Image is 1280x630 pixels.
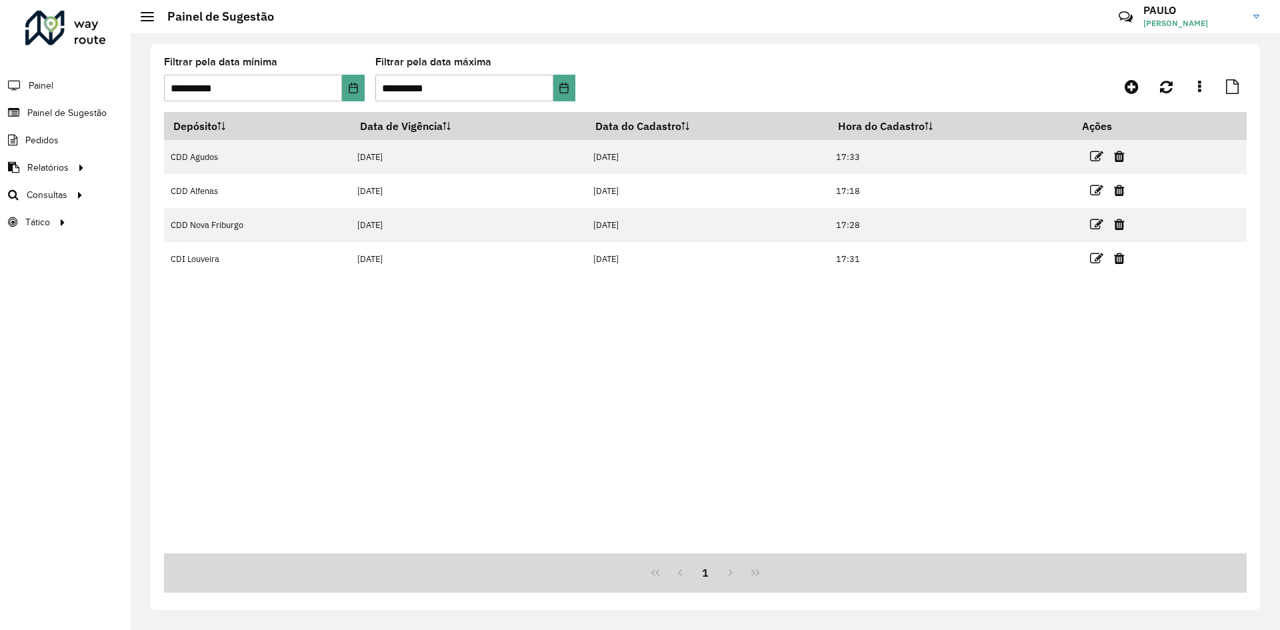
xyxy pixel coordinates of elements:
h2: Painel de Sugestão [154,9,274,24]
td: CDI Louveira [164,242,351,276]
span: Painel de Sugestão [27,106,107,120]
a: Contato Rápido [1111,3,1140,31]
td: 17:28 [829,208,1073,242]
span: Tático [25,215,50,229]
span: Pedidos [25,133,59,147]
th: Data do Cadastro [586,112,829,140]
td: [DATE] [351,242,586,276]
td: [DATE] [351,208,586,242]
a: Excluir [1114,181,1125,199]
th: Depósito [164,112,351,140]
td: 17:33 [829,140,1073,174]
td: CDD Nova Friburgo [164,208,351,242]
td: [DATE] [351,140,586,174]
button: Choose Date [342,75,364,101]
td: [DATE] [586,208,829,242]
th: Ações [1073,112,1153,140]
td: 17:18 [829,174,1073,208]
a: Editar [1090,215,1103,233]
td: [DATE] [351,174,586,208]
th: Data de Vigência [351,112,586,140]
label: Filtrar pela data mínima [164,54,277,70]
label: Filtrar pela data máxima [375,54,491,70]
td: [DATE] [586,242,829,276]
a: Editar [1090,147,1103,165]
td: [DATE] [586,140,829,174]
span: Consultas [27,188,67,202]
td: [DATE] [586,174,829,208]
a: Excluir [1114,147,1125,165]
a: Excluir [1114,215,1125,233]
button: Choose Date [553,75,575,101]
th: Hora do Cadastro [829,112,1073,140]
td: CDD Agudos [164,140,351,174]
a: Editar [1090,249,1103,267]
button: 1 [693,560,718,585]
a: Editar [1090,181,1103,199]
td: CDD Alfenas [164,174,351,208]
td: 17:31 [829,242,1073,276]
span: Relatórios [27,161,69,175]
span: [PERSON_NAME] [1143,17,1243,29]
a: Excluir [1114,249,1125,267]
h3: PAULO [1143,4,1243,17]
span: Painel [29,79,53,93]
